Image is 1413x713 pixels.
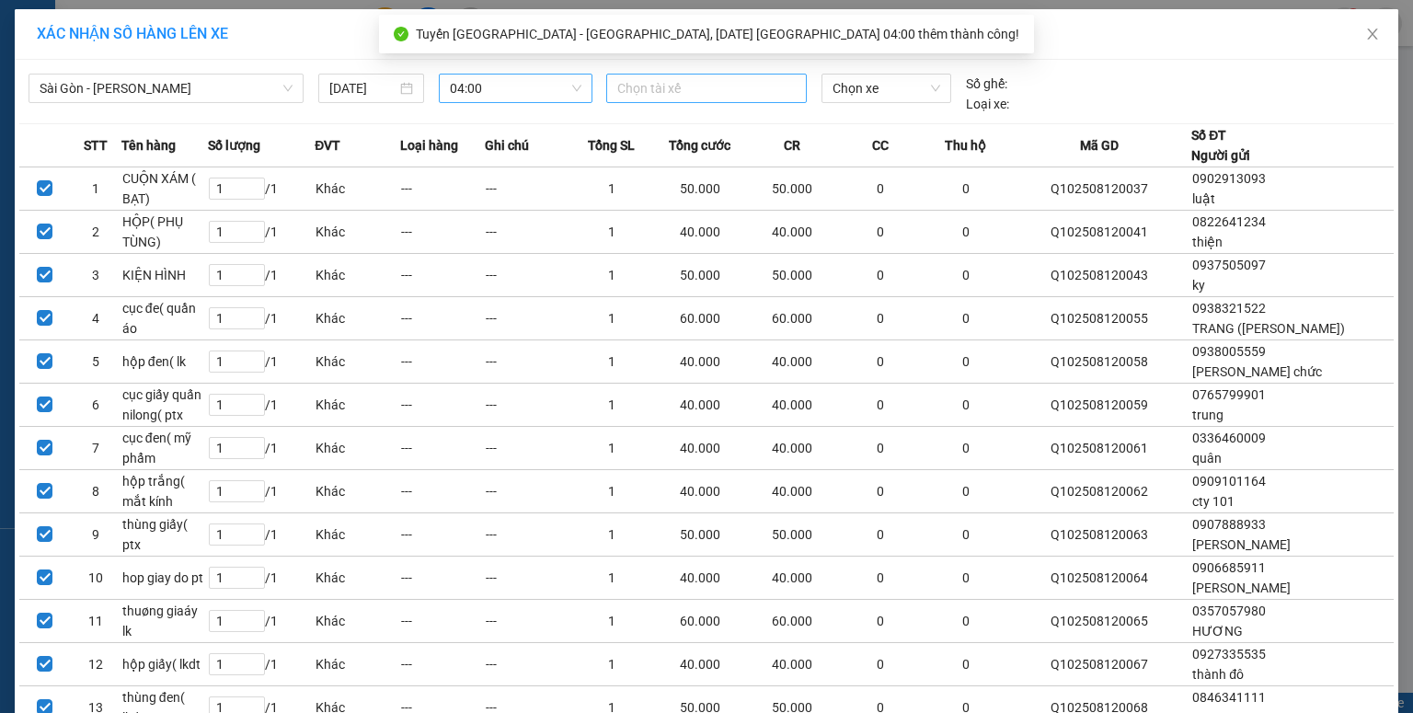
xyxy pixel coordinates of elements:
td: Q102508120061 [1008,427,1191,470]
td: 1 [569,470,654,513]
span: Tổng cước [669,135,730,155]
td: Khác [315,600,399,643]
td: Khác [315,557,399,600]
span: 0937505097 [1192,258,1266,272]
td: --- [400,340,485,384]
td: --- [485,340,569,384]
span: 04:00 [450,75,582,102]
td: --- [400,643,485,686]
td: 0 [838,167,923,211]
td: thuøng giaáy lk [121,600,208,643]
td: --- [400,211,485,254]
td: 60.000 [746,297,838,340]
td: 40.000 [746,340,838,384]
td: Khác [315,427,399,470]
td: Khác [315,513,399,557]
td: 0 [838,211,923,254]
td: Q102508120055 [1008,297,1191,340]
span: Chọn xe [833,75,939,102]
td: --- [400,254,485,297]
span: 0357057980 [1192,604,1266,618]
td: 0 [838,427,923,470]
td: / 1 [208,254,315,297]
td: / 1 [208,427,315,470]
span: trung [1192,408,1223,422]
td: CUỘN XÁM ( BẠT) [121,167,208,211]
td: 0 [923,167,1007,211]
td: 1 [569,600,654,643]
td: cục giấy quấn nilong( ptx [121,384,208,427]
td: 1 [569,254,654,297]
span: 0822641234 [1192,214,1266,229]
span: 0765799901 [1192,387,1266,402]
td: 0 [923,643,1007,686]
td: --- [485,384,569,427]
td: 50.000 [746,513,838,557]
td: 1 [569,384,654,427]
td: --- [485,513,569,557]
span: XÁC NHẬN SỐ HÀNG LÊN XE [37,25,228,42]
td: / 1 [208,211,315,254]
td: Q102508120065 [1008,600,1191,643]
td: 1 [569,557,654,600]
td: Q102508120058 [1008,340,1191,384]
span: STT [84,135,108,155]
div: Số ĐT Người gửi [1191,125,1250,166]
span: Tuyến [GEOGRAPHIC_DATA] - [GEOGRAPHIC_DATA], [DATE] [GEOGRAPHIC_DATA] 04:00 thêm thành công! [416,27,1019,41]
td: 0 [923,600,1007,643]
td: Khác [315,340,399,384]
span: ĐVT [315,135,340,155]
input: 13/08/2025 [329,78,396,98]
td: 0 [923,427,1007,470]
td: 60.000 [655,297,747,340]
td: 40.000 [655,427,747,470]
td: 40.000 [655,643,747,686]
td: HỘP( PHỤ TÙNG) [121,211,208,254]
td: --- [485,600,569,643]
td: --- [485,297,569,340]
td: --- [400,427,485,470]
span: Số ghế: [966,74,1007,94]
td: 6 [70,384,121,427]
td: Khác [315,384,399,427]
td: Khác [315,470,399,513]
span: Thu hộ [945,135,986,155]
td: --- [400,167,485,211]
span: CC [872,135,889,155]
td: thùng giấy( ptx [121,513,208,557]
td: --- [400,297,485,340]
span: Tổng SL [588,135,635,155]
td: cục đen( mỹ phẩm [121,427,208,470]
span: Loại hàng [400,135,458,155]
td: 0 [838,600,923,643]
td: Q102508120062 [1008,470,1191,513]
td: 60.000 [655,600,747,643]
span: thành đô [1192,667,1244,682]
span: 0906685911 [1192,560,1266,575]
td: KIỆN HÌNH [121,254,208,297]
span: close [1365,27,1380,41]
td: 3 [70,254,121,297]
span: Ghi chú [485,135,529,155]
span: 0927335535 [1192,647,1266,661]
td: 12 [70,643,121,686]
span: [PERSON_NAME] chức [1192,364,1322,379]
td: 4 [70,297,121,340]
span: 0846341111 [1192,690,1266,705]
td: --- [400,513,485,557]
td: 5 [70,340,121,384]
td: 10 [70,557,121,600]
td: 0 [838,297,923,340]
td: 0 [923,557,1007,600]
td: 0 [923,254,1007,297]
td: / 1 [208,600,315,643]
td: --- [485,427,569,470]
td: Khác [315,297,399,340]
span: luật [1192,191,1215,206]
td: 1 [569,211,654,254]
td: 0 [838,384,923,427]
td: 1 [569,167,654,211]
td: 1 [569,427,654,470]
td: 40.000 [655,211,747,254]
button: Close [1347,9,1398,61]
